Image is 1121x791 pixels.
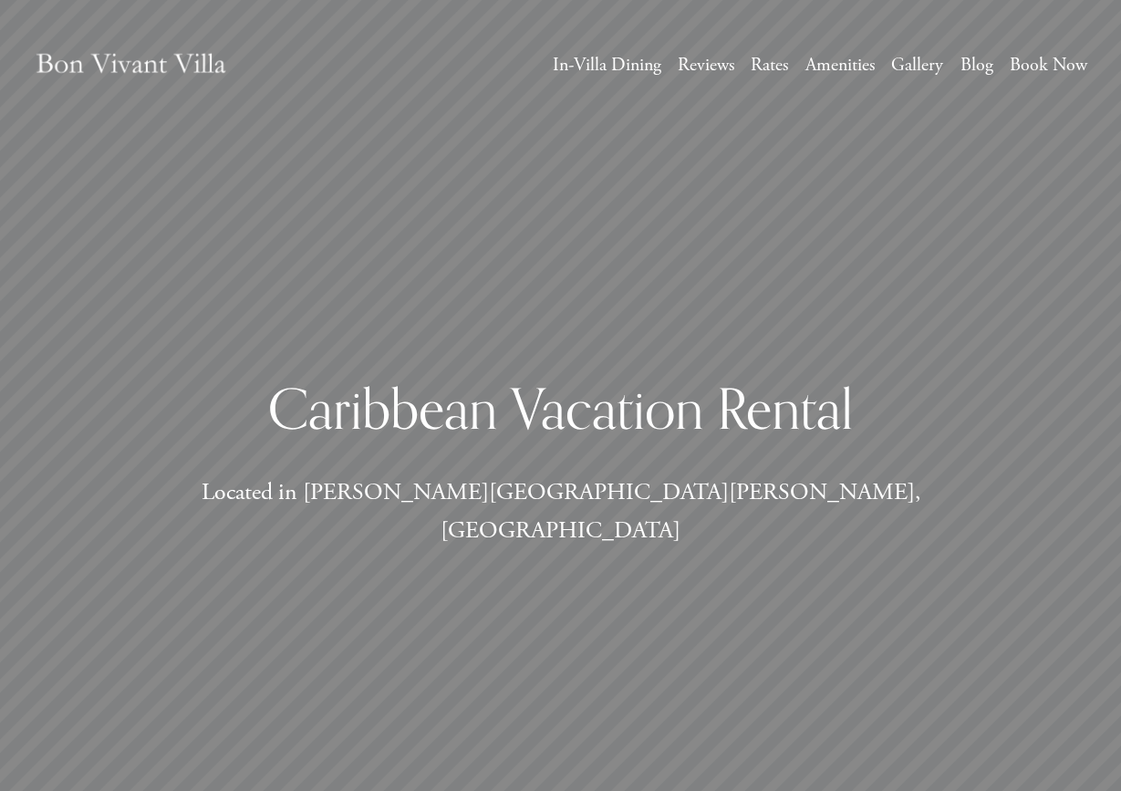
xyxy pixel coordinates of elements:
a: Rates [751,49,788,82]
a: Amenities [805,49,875,82]
p: Located in [PERSON_NAME][GEOGRAPHIC_DATA][PERSON_NAME], [GEOGRAPHIC_DATA] [167,474,955,549]
h1: Caribbean Vacation Rental [167,374,955,442]
a: Gallery [891,49,943,82]
img: Caribbean Vacation Rental | Bon Vivant Villa [34,34,228,99]
a: In-Villa Dining [553,49,661,82]
a: Book Now [1010,49,1087,82]
a: Blog [960,49,993,82]
a: Reviews [678,49,734,82]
